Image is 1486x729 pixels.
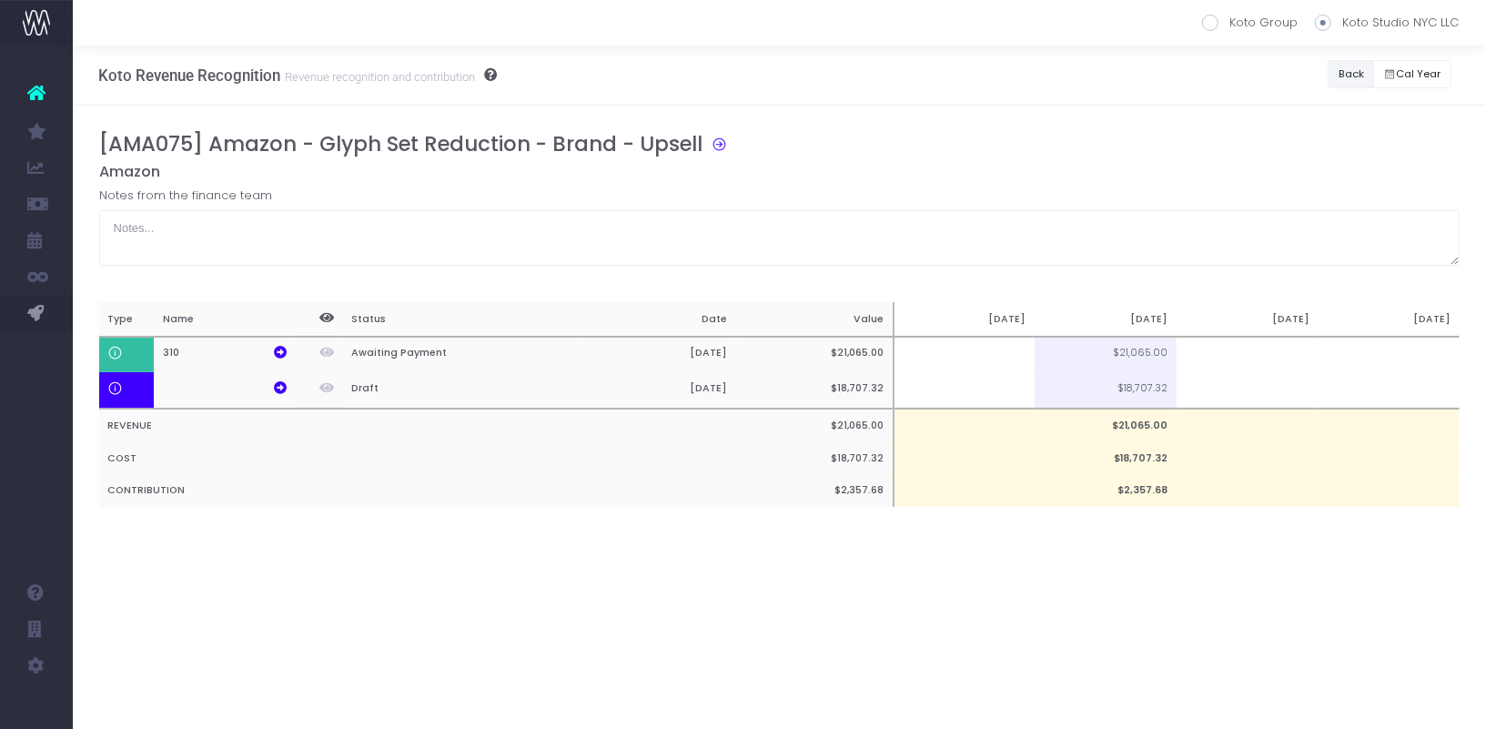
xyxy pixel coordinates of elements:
div: Small button group [1373,56,1461,93]
th: $21,065.00 [736,337,894,373]
th: Type [99,302,155,337]
h3: [AMA075] Amazon - Glyph Set Reduction - Brand - Upsell [99,132,703,157]
th: Draft [343,372,579,409]
th: Awaiting Payment [343,337,579,373]
button: Back [1328,60,1374,88]
img: images/default_profile_image.png [23,693,50,720]
th: [DATE] [1177,302,1319,337]
th: Name [154,302,296,337]
h5: Amazon [99,163,1461,181]
td: $21,065.00 [1035,409,1177,442]
th: [DATE] [579,337,736,373]
label: Koto Group [1202,14,1298,32]
label: Koto Studio NYC LLC [1315,14,1459,32]
th: COST [99,442,736,475]
th: [DATE] [1035,302,1177,337]
h3: Koto Revenue Recognition [98,66,497,85]
td: $18,707.32 [1035,372,1177,409]
button: Cal Year [1373,60,1451,88]
th: REVENUE [99,409,736,442]
th: $2,357.68 [736,475,894,508]
th: 310 [154,337,296,373]
th: Date [579,302,736,337]
td: $21,065.00 [1035,337,1177,373]
td: $18,707.32 [1035,442,1177,475]
th: Status [343,302,579,337]
th: CONTRIBUTION [99,475,736,508]
th: Value [736,302,894,337]
th: $21,065.00 [736,409,894,442]
small: Revenue recognition and contribution [280,66,475,85]
th: $18,707.32 [736,372,894,409]
th: [DATE] [894,302,1036,337]
th: $18,707.32 [736,442,894,475]
th: [DATE] [579,372,736,409]
td: $2,357.68 [1035,475,1177,508]
label: Notes from the finance team [99,187,272,205]
th: [DATE] [1319,302,1461,337]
